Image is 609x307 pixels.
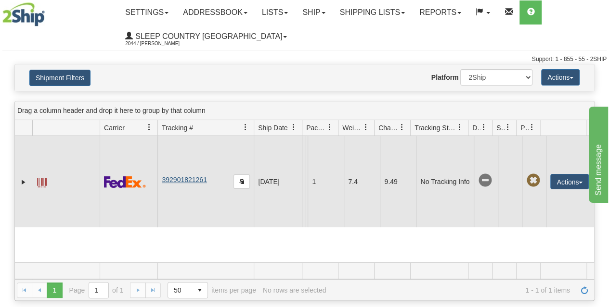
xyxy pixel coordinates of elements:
[19,177,28,187] a: Expand
[15,101,594,120] div: grid grouping header
[302,136,305,227] td: Blu Sleep [PERSON_NAME] CA QC Laval H7L 4R9
[125,39,197,49] span: 2044 / [PERSON_NAME]
[550,174,589,189] button: Actions
[162,176,207,184] a: 392901821261
[587,104,608,202] iframe: chat widget
[133,32,282,40] span: Sleep Country [GEOGRAPHIC_DATA]
[394,119,410,135] a: Charge filter column settings
[285,119,302,135] a: Ship Date filter column settings
[305,136,308,227] td: [PERSON_NAME] [PERSON_NAME] CA QC [PERSON_NAME]-JONCTION G0S 3J0
[524,119,540,135] a: Pickup Status filter column settings
[47,282,62,298] span: Page 1
[378,123,399,133] span: Charge
[295,0,332,25] a: Ship
[162,123,193,133] span: Tracking #
[174,285,186,295] span: 50
[333,0,412,25] a: Shipping lists
[520,123,529,133] span: Pickup Status
[254,136,302,227] td: [DATE]
[89,282,108,298] input: Page 1
[69,282,124,298] span: Page of 1
[541,69,580,86] button: Actions
[104,123,125,133] span: Carrier
[263,286,326,294] div: No rows are selected
[431,73,459,82] label: Platform
[192,282,207,298] span: select
[258,123,287,133] span: Ship Date
[29,70,91,86] button: Shipment Filters
[104,176,146,188] img: 2 - FedEx Express®
[452,119,468,135] a: Tracking Status filter column settings
[358,119,374,135] a: Weight filter column settings
[233,174,250,189] button: Copy to clipboard
[344,136,380,227] td: 7.4
[168,282,208,298] span: Page sizes drop down
[333,286,570,294] span: 1 - 1 of 1 items
[2,2,45,26] img: logo2044.jpg
[577,282,592,298] a: Refresh
[306,123,326,133] span: Packages
[412,0,468,25] a: Reports
[322,119,338,135] a: Packages filter column settings
[380,136,416,227] td: 9.49
[478,174,492,187] span: No Tracking Info
[237,119,254,135] a: Tracking # filter column settings
[118,25,294,49] a: Sleep Country [GEOGRAPHIC_DATA] 2044 / [PERSON_NAME]
[118,0,176,25] a: Settings
[415,123,456,133] span: Tracking Status
[308,136,344,227] td: 1
[141,119,157,135] a: Carrier filter column settings
[476,119,492,135] a: Delivery Status filter column settings
[500,119,516,135] a: Shipment Issues filter column settings
[526,174,540,187] span: Pickup Not Assigned
[168,282,256,298] span: items per page
[255,0,295,25] a: Lists
[472,123,480,133] span: Delivery Status
[37,173,47,189] a: Label
[7,6,89,17] div: Send message
[496,123,505,133] span: Shipment Issues
[342,123,363,133] span: Weight
[176,0,255,25] a: Addressbook
[2,55,607,63] div: Support: 1 - 855 - 55 - 2SHIP
[416,136,474,227] td: No Tracking Info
